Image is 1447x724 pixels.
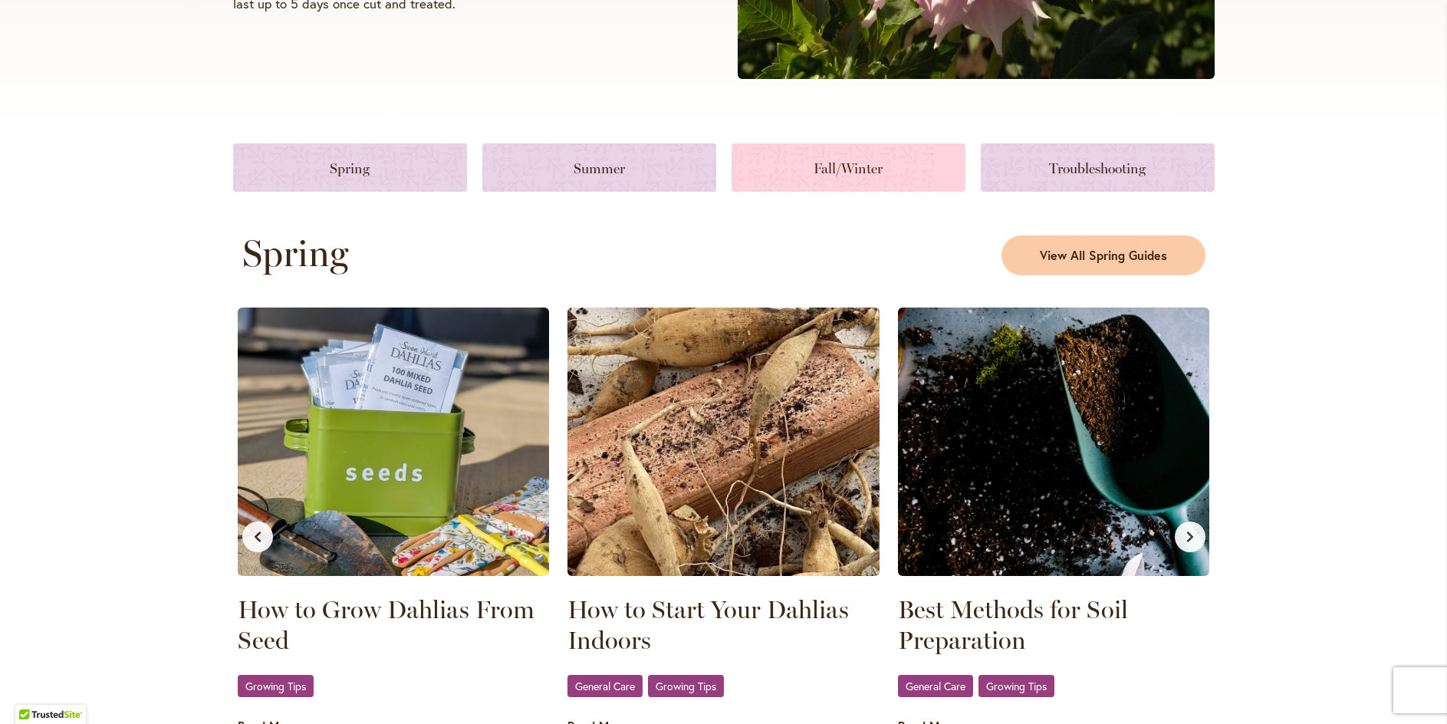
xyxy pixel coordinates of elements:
button: Previous slide [242,522,273,552]
a: How to Start Your Dahlias Indoors [567,594,880,656]
button: Next slide [1175,522,1205,552]
a: How to Grow Dahlias From Seed [238,594,550,656]
h2: Spring [242,232,715,275]
a: View All Spring Guides [1001,235,1205,275]
a: Best Methods for Soil Preparation [898,594,1210,656]
img: Seed Packets displayed in a Seed tin [238,308,550,576]
span: View All Spring Guides [1040,247,1167,265]
img: Soil in a shovel [898,308,1210,576]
